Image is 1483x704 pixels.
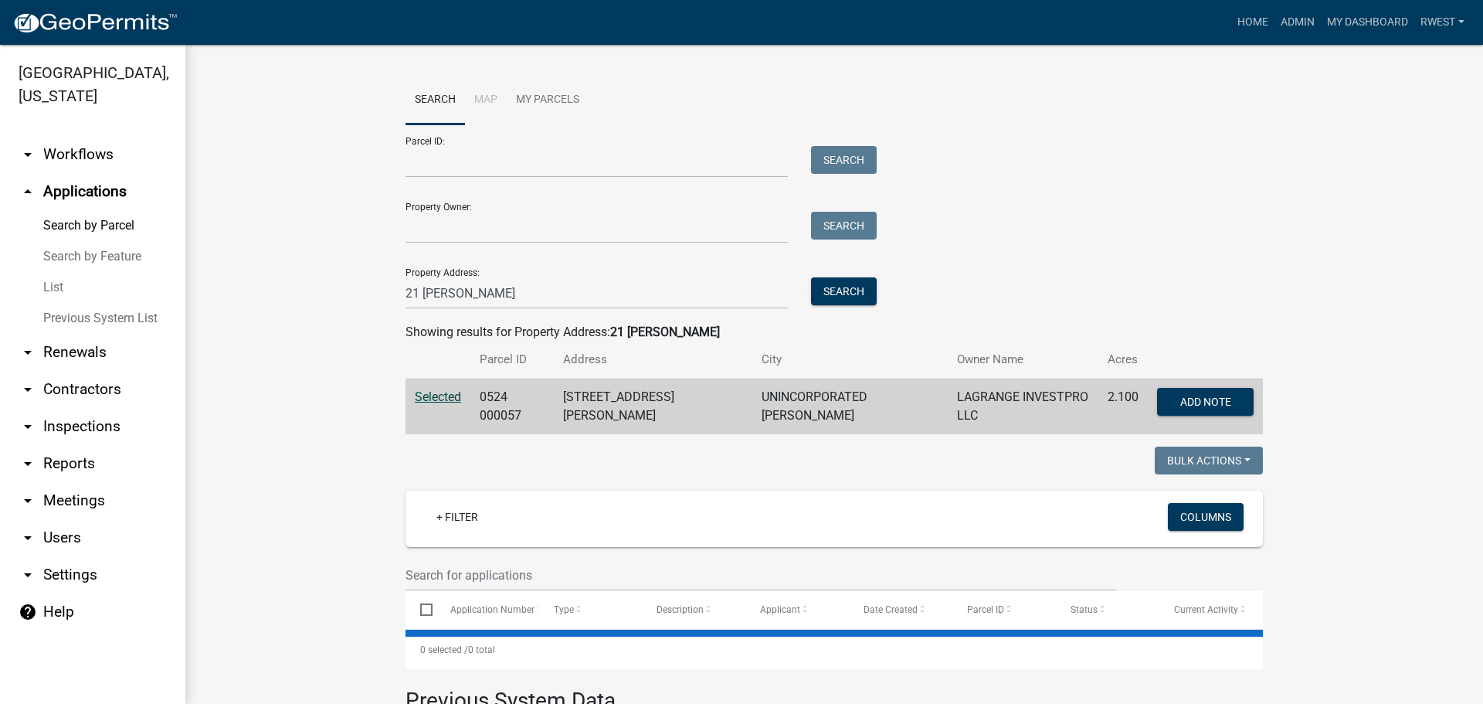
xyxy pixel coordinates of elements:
[450,604,534,615] span: Application Number
[19,343,37,362] i: arrow_drop_down
[948,379,1098,435] td: LAGRANGE INVESTPRO LLC
[1174,604,1238,615] span: Current Activity
[19,182,37,201] i: arrow_drop_up
[811,212,877,240] button: Search
[415,389,461,404] a: Selected
[967,604,1004,615] span: Parcel ID
[760,604,800,615] span: Applicant
[19,454,37,473] i: arrow_drop_down
[1274,8,1321,37] a: Admin
[470,379,554,435] td: 0524 000057
[811,146,877,174] button: Search
[554,342,752,378] th: Address
[406,631,1263,669] div: 0 total
[864,604,918,615] span: Date Created
[554,604,574,615] span: Type
[1321,8,1414,37] a: My Dashboard
[1414,8,1471,37] a: rwest
[610,325,720,339] strong: 21 [PERSON_NAME]
[470,342,554,378] th: Parcel ID
[811,277,877,305] button: Search
[657,604,704,615] span: Description
[1155,447,1263,474] button: Bulk Actions
[19,491,37,510] i: arrow_drop_down
[406,323,1263,342] div: Showing results for Property Address:
[1168,503,1244,531] button: Columns
[406,76,465,125] a: Search
[19,603,37,621] i: help
[948,342,1098,378] th: Owner Name
[406,559,1116,591] input: Search for applications
[554,379,752,435] td: [STREET_ADDRESS][PERSON_NAME]
[1159,591,1263,628] datatable-header-cell: Current Activity
[435,591,538,628] datatable-header-cell: Application Number
[19,529,37,547] i: arrow_drop_down
[507,76,589,125] a: My Parcels
[745,591,849,628] datatable-header-cell: Applicant
[752,342,948,378] th: City
[19,566,37,584] i: arrow_drop_down
[1098,379,1148,435] td: 2.100
[1157,388,1254,416] button: Add Note
[406,591,435,628] datatable-header-cell: Select
[849,591,952,628] datatable-header-cell: Date Created
[424,503,490,531] a: + Filter
[1231,8,1274,37] a: Home
[642,591,745,628] datatable-header-cell: Description
[538,591,642,628] datatable-header-cell: Type
[19,380,37,399] i: arrow_drop_down
[1098,342,1148,378] th: Acres
[19,145,37,164] i: arrow_drop_down
[1056,591,1159,628] datatable-header-cell: Status
[1179,396,1230,408] span: Add Note
[952,591,1056,628] datatable-header-cell: Parcel ID
[1071,604,1098,615] span: Status
[752,379,948,435] td: UNINCORPORATED [PERSON_NAME]
[420,644,468,655] span: 0 selected /
[19,417,37,436] i: arrow_drop_down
